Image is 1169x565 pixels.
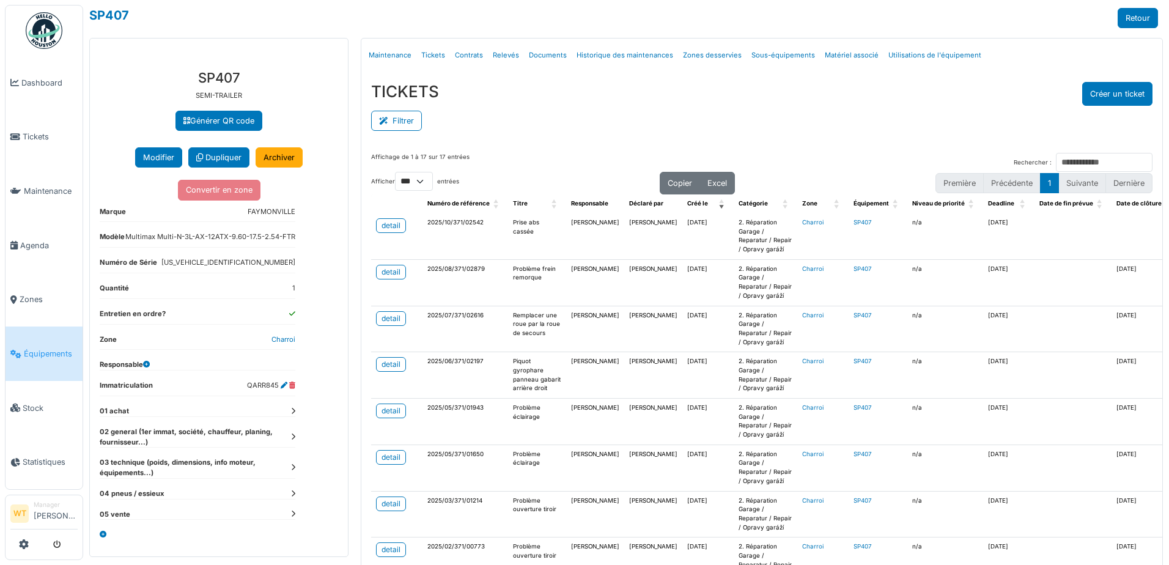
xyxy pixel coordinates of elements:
a: Charroi [802,543,824,550]
span: Zones [20,294,78,305]
select: Afficherentrées [395,172,433,191]
td: Problème éclairage [508,445,566,491]
a: Retour [1118,8,1158,28]
td: Problème éclairage [508,399,566,445]
td: 2025/03/371/01214 [422,491,508,537]
dt: 02 general (1er immat, société, chauffeur, planing, fournisseur...) [100,427,295,448]
dt: 01 achat [100,406,295,416]
a: Tickets [6,110,83,164]
dt: Modèle [100,232,125,247]
td: [PERSON_NAME] [566,352,624,399]
a: detail [376,311,406,326]
td: 2. Réparation Garage / Reparatur / Repair / Opravy garáží [734,306,797,352]
span: Créé le: Activate to remove sorting [719,194,726,213]
div: detail [382,452,400,463]
td: 2025/10/371/02542 [422,213,508,259]
a: SP407 [854,219,872,226]
a: Historique des maintenances [572,41,678,70]
span: Maintenance [24,185,78,197]
a: detail [376,450,406,465]
p: SEMI-TRAILER [100,90,338,101]
span: Dashboard [21,77,78,89]
dt: Quantité [100,283,129,298]
span: Statistiques [23,456,78,468]
td: [DATE] [983,213,1034,259]
button: 1 [1040,173,1059,193]
a: SP407 [854,265,872,272]
td: Piquot gyrophare panneau gabarit arrière droit [508,352,566,399]
dd: QARR845 [247,380,295,391]
span: Deadline: Activate to sort [1020,194,1027,213]
td: n/a [907,306,983,352]
span: Copier [668,179,692,188]
a: Zones [6,273,83,327]
span: Responsable [571,200,608,207]
a: Contrats [450,41,488,70]
td: [PERSON_NAME] [566,213,624,259]
a: Utilisations de l'équipement [883,41,986,70]
td: [DATE] [983,445,1034,491]
td: [PERSON_NAME] [566,259,624,306]
span: Catégorie [739,200,768,207]
td: [PERSON_NAME] [624,445,682,491]
a: Agenda [6,218,83,273]
td: n/a [907,399,983,445]
td: [DATE] [682,259,734,306]
a: SP407 [854,358,872,364]
td: n/a [907,352,983,399]
span: Niveau de priorité [912,200,965,207]
li: WT [10,504,29,523]
a: Générer QR code [175,111,262,131]
a: Tickets [416,41,450,70]
label: Afficher entrées [371,172,459,191]
td: Remplacer une roue par la roue de secours [508,306,566,352]
span: Numéro de référence: Activate to sort [493,194,501,213]
a: Charroi [802,451,824,457]
span: Deadline [988,200,1014,207]
a: detail [376,404,406,418]
span: Titre: Activate to sort [551,194,559,213]
a: detail [376,357,406,372]
a: Zones desservies [678,41,747,70]
a: Relevés [488,41,524,70]
span: Équipement [854,200,889,207]
td: 2. Réparation Garage / Reparatur / Repair / Opravy garáží [734,259,797,306]
span: Stock [23,402,78,414]
div: detail [382,405,400,416]
button: Filtrer [371,111,422,131]
a: Archiver [256,147,303,168]
button: Créer un ticket [1082,82,1152,106]
td: [DATE] [983,399,1034,445]
span: Zone [802,200,817,207]
span: Titre [513,200,528,207]
td: [PERSON_NAME] [624,491,682,537]
span: Tickets [23,131,78,142]
a: Statistiques [6,435,83,490]
dt: 04 pneus / essieux [100,489,295,499]
a: Maintenance [364,41,416,70]
a: Charroi [802,497,824,504]
td: [PERSON_NAME] [624,213,682,259]
td: [DATE] [983,491,1034,537]
span: Déclaré par [629,200,663,207]
a: SP407 [854,451,872,457]
td: Problème frein remorque [508,259,566,306]
span: Date de fin prévue: Activate to sort [1097,194,1104,213]
dt: Zone [100,334,117,350]
a: SP407 [854,404,872,411]
div: detail [382,498,400,509]
td: [PERSON_NAME] [566,306,624,352]
div: Manager [34,500,78,509]
span: Catégorie: Activate to sort [783,194,790,213]
a: SP407 [854,312,872,319]
a: Charroi [802,219,824,226]
a: SP407 [854,543,872,550]
span: Équipement: Activate to sort [893,194,900,213]
nav: pagination [935,173,1152,193]
td: 2. Réparation Garage / Reparatur / Repair / Opravy garáží [734,352,797,399]
dd: [US_VEHICLE_IDENTIFICATION_NUMBER] [161,257,295,268]
span: Niveau de priorité: Activate to sort [968,194,976,213]
a: Dashboard [6,56,83,110]
a: Documents [524,41,572,70]
td: [PERSON_NAME] [624,306,682,352]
